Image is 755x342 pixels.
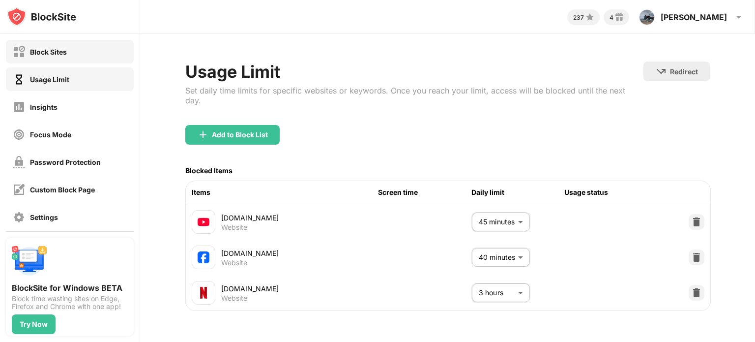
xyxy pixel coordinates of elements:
img: insights-off.svg [13,101,25,113]
img: reward-small.svg [613,11,625,23]
div: Insights [30,103,58,111]
div: Block Sites [30,48,67,56]
div: Add to Block List [212,131,268,139]
div: [PERSON_NAME] [661,12,727,22]
div: Custom Block Page [30,186,95,194]
div: Settings [30,213,58,221]
img: favicons [198,216,209,228]
div: Set daily time limits for specific websites or keywords. Once you reach your limit, access will b... [185,86,643,105]
img: favicons [198,251,209,263]
div: [DOMAIN_NAME] [221,248,378,258]
img: password-protection-off.svg [13,156,25,168]
div: 4 [610,14,613,21]
div: [DOMAIN_NAME] [221,213,378,223]
div: Website [221,223,247,232]
div: Daily limit [471,187,565,198]
div: Usage Limit [185,62,643,82]
div: Password Protection [30,158,101,166]
div: Block time wasting sites on Edge, Firefox and Chrome with one app! [12,295,128,311]
img: customize-block-page-off.svg [13,184,25,196]
div: Usage Limit [30,75,69,84]
div: Usage status [564,187,658,198]
div: Website [221,258,247,267]
div: Website [221,294,247,303]
div: Try Now [20,320,48,328]
img: block-off.svg [13,46,25,58]
img: push-desktop.svg [12,244,47,279]
div: Items [192,187,378,198]
div: 237 [573,14,584,21]
img: focus-off.svg [13,128,25,141]
div: [DOMAIN_NAME] [221,283,378,294]
img: settings-off.svg [13,211,25,223]
p: 3 hours [479,287,514,298]
img: points-small.svg [584,11,596,23]
img: favicons [198,287,209,299]
p: 40 minutes [479,252,514,263]
img: ACg8ocLWNC-C3l5Xy9SK9L-rtTkEdgtF_2OIWf4DW5bVFxPDb85nQS86dw=s96-c [639,9,655,25]
div: Redirect [670,67,698,76]
img: logo-blocksite.svg [7,7,76,27]
div: Blocked Items [185,166,232,175]
div: Screen time [378,187,471,198]
div: Focus Mode [30,130,71,139]
div: BlockSite for Windows BETA [12,283,128,293]
p: 45 minutes [479,217,514,227]
img: time-usage-on.svg [13,73,25,86]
